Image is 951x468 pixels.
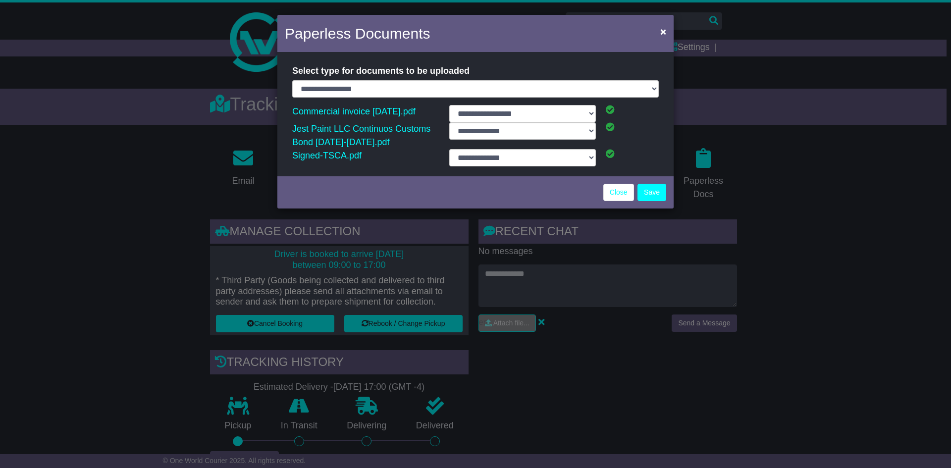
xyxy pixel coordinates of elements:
[292,148,362,163] a: Signed-TSCA.pdf
[637,184,666,201] button: Save
[292,62,470,80] label: Select type for documents to be uploaded
[603,184,634,201] a: Close
[655,21,671,42] button: Close
[292,104,416,119] a: Commercial invoice [DATE].pdf
[660,26,666,37] span: ×
[292,121,430,150] a: Jest Paint LLC Continuos Customs Bond [DATE]-[DATE].pdf
[285,22,430,45] h4: Paperless Documents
